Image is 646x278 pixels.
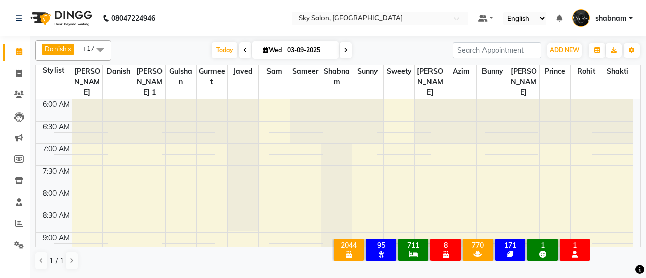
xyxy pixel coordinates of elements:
[41,144,72,154] div: 7:00 AM
[83,44,102,52] span: +17
[41,122,72,132] div: 6:30 AM
[259,65,290,78] span: sam
[508,65,539,99] span: [PERSON_NAME]
[595,13,627,24] span: shabnam
[572,9,590,27] img: shabnam
[453,42,541,58] input: Search Appointment
[41,210,72,221] div: 8:30 AM
[571,65,602,78] span: rohit
[446,65,477,78] span: azim
[41,99,72,110] div: 6:00 AM
[26,4,95,32] img: logo
[228,65,258,78] span: javed
[368,241,394,250] div: 95
[212,42,237,58] span: Today
[49,256,64,266] span: 1 / 1
[134,65,165,99] span: [PERSON_NAME] 1
[497,241,523,250] div: 171
[284,43,335,58] input: 2025-09-03
[336,241,362,250] div: 2044
[45,45,67,53] span: Danish
[41,166,72,177] div: 7:30 AM
[529,241,556,250] div: 1
[562,241,588,250] div: 1
[290,65,321,78] span: sameer
[72,65,103,99] span: [PERSON_NAME]
[433,241,459,250] div: 8
[111,4,155,32] b: 08047224946
[260,46,284,54] span: Wed
[67,45,71,53] a: x
[477,65,508,78] span: Bunny
[352,65,383,78] span: sunny
[540,65,570,78] span: prince
[41,233,72,243] div: 9:00 AM
[415,65,446,99] span: [PERSON_NAME]
[400,241,426,250] div: 711
[547,43,582,58] button: ADD NEW
[602,65,633,78] span: shakti
[384,65,414,78] span: sweety
[550,46,579,54] span: ADD NEW
[36,65,72,76] div: Stylist
[321,65,352,88] span: shabnam
[166,65,196,88] span: Gulshan
[103,65,134,78] span: Danish
[197,65,228,88] span: gurmeet
[465,241,491,250] div: 770
[41,188,72,199] div: 8:00 AM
